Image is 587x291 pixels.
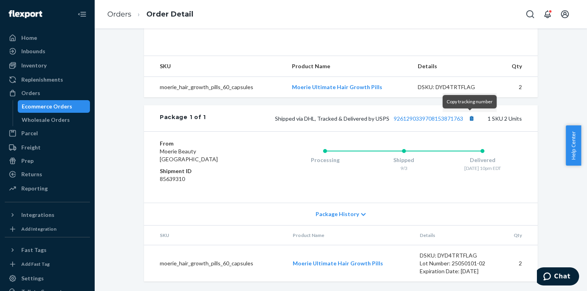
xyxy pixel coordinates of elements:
div: Delivered [443,156,522,164]
a: Parcel [5,127,90,140]
a: Returns [5,168,90,181]
th: Product Name [286,226,413,245]
a: Ecommerce Orders [18,100,90,113]
div: 9/3 [365,165,443,172]
a: Inbounds [5,45,90,58]
th: SKU [144,226,286,245]
th: Details [411,56,498,77]
a: Prep [5,155,90,167]
div: Package 1 of 1 [160,113,206,123]
div: [DATE] 10pm EDT [443,165,522,172]
a: Home [5,32,90,44]
a: Add Integration [5,224,90,234]
a: Wholesale Orders [18,114,90,126]
a: Orders [107,10,131,19]
div: Integrations [21,211,54,219]
button: Open notifications [540,6,555,22]
a: Replenishments [5,73,90,86]
span: Moerie Beauty [GEOGRAPHIC_DATA] [160,148,218,162]
div: Wholesale Orders [22,116,70,124]
ol: breadcrumbs [101,3,200,26]
div: Returns [21,170,42,178]
div: DSKU: DYD4TRTFLAG [418,83,492,91]
button: Help Center [566,125,581,166]
button: Integrations [5,209,90,221]
th: SKU [144,56,286,77]
a: Order Detail [146,10,193,19]
dd: 85639310 [160,175,254,183]
a: Add Fast Tag [5,259,90,269]
a: Freight [5,141,90,154]
td: moerie_hair_growth_pills_60_capsules [144,245,286,282]
button: Fast Tags [5,244,90,256]
div: Parcel [21,129,38,137]
div: 1 SKU 2 Units [206,113,522,123]
div: Inventory [21,62,47,69]
div: Lot Number: 25050101-02 [420,259,494,267]
th: Product Name [286,56,411,77]
button: Close Navigation [74,6,90,22]
button: Copy tracking number [466,113,477,123]
div: Shipped [365,156,443,164]
a: Reporting [5,182,90,195]
div: Prep [21,157,34,165]
button: Open account menu [557,6,573,22]
a: Orders [5,87,90,99]
div: Add Integration [21,226,56,232]
div: Fast Tags [21,246,47,254]
span: Copy tracking number [447,99,493,104]
th: Qty [500,226,538,245]
a: Settings [5,272,90,285]
div: Inbounds [21,47,45,55]
dt: Shipment ID [160,167,254,175]
span: Package History [316,210,359,218]
iframe: Opens a widget where you can chat to one of our agents [537,267,579,287]
td: 2 [498,77,538,98]
button: Open Search Box [522,6,538,22]
div: Replenishments [21,76,63,84]
th: Details [413,226,500,245]
div: Processing [286,156,365,164]
a: Moerie Ultimate Hair Growth Pills [293,260,383,267]
div: Orders [21,89,40,97]
td: 2 [500,245,538,282]
th: Qty [498,56,538,77]
img: Flexport logo [9,10,42,18]
div: DSKU: DYD4TRTFLAG [420,252,494,259]
div: Reporting [21,185,48,192]
div: Expiration Date: [DATE] [420,267,494,275]
td: moerie_hair_growth_pills_60_capsules [144,77,286,98]
a: 9261290339708153871763 [394,115,463,122]
a: Inventory [5,59,90,72]
a: Moerie Ultimate Hair Growth Pills [292,84,382,90]
div: Settings [21,274,44,282]
div: Ecommerce Orders [22,103,72,110]
dt: From [160,140,254,147]
span: Shipped via DHL, Tracked & Delivered by USPS [275,115,477,122]
div: Home [21,34,37,42]
div: Add Fast Tag [21,261,50,267]
div: Freight [21,144,41,151]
